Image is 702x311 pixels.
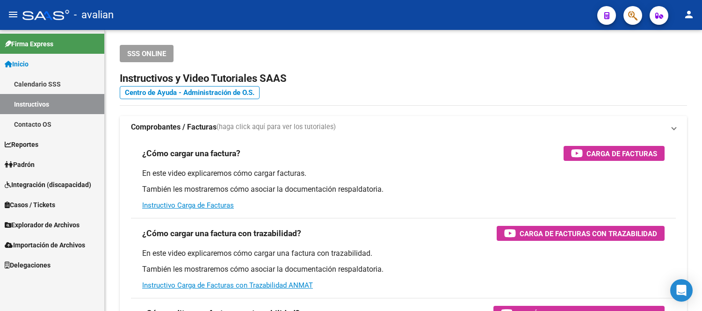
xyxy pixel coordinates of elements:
[142,201,234,210] a: Instructivo Carga de Facturas
[142,248,665,259] p: En este video explicaremos cómo cargar una factura con trazabilidad.
[127,50,166,58] span: SSS ONLINE
[5,180,91,190] span: Integración (discapacidad)
[520,228,657,239] span: Carga de Facturas con Trazabilidad
[5,39,53,49] span: Firma Express
[120,45,174,62] button: SSS ONLINE
[586,148,657,159] span: Carga de Facturas
[120,86,260,99] a: Centro de Ayuda - Administración de O.S.
[670,279,693,302] div: Open Intercom Messenger
[497,226,665,241] button: Carga de Facturas con Trazabilidad
[5,159,35,170] span: Padrón
[5,200,55,210] span: Casos / Tickets
[217,122,336,132] span: (haga click aquí para ver los tutoriales)
[683,9,695,20] mat-icon: person
[142,281,313,289] a: Instructivo Carga de Facturas con Trazabilidad ANMAT
[142,184,665,195] p: También les mostraremos cómo asociar la documentación respaldatoria.
[5,139,38,150] span: Reportes
[142,147,240,160] h3: ¿Cómo cargar una factura?
[5,220,80,230] span: Explorador de Archivos
[5,59,29,69] span: Inicio
[131,122,217,132] strong: Comprobantes / Facturas
[74,5,114,25] span: - avalian
[142,227,301,240] h3: ¿Cómo cargar una factura con trazabilidad?
[120,70,687,87] h2: Instructivos y Video Tutoriales SAAS
[564,146,665,161] button: Carga de Facturas
[142,168,665,179] p: En este video explicaremos cómo cargar facturas.
[5,240,85,250] span: Importación de Archivos
[142,264,665,275] p: También les mostraremos cómo asociar la documentación respaldatoria.
[5,260,51,270] span: Delegaciones
[7,9,19,20] mat-icon: menu
[120,116,687,138] mat-expansion-panel-header: Comprobantes / Facturas(haga click aquí para ver los tutoriales)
